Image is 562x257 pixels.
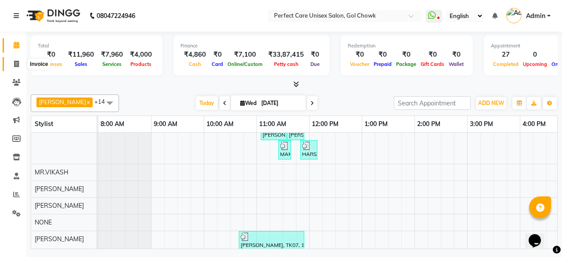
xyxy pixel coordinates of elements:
[35,185,84,193] span: [PERSON_NAME]
[151,118,180,130] a: 9:00 AM
[394,61,418,67] span: Package
[348,42,466,50] div: Redemption
[240,232,303,249] div: [PERSON_NAME], TK07, 10:40 AM-11:55 AM, Hydra Facial
[394,50,418,60] div: ₹0
[225,61,265,67] span: Online/Custom
[418,61,447,67] span: Gift Cards
[38,50,65,60] div: ₹0
[65,50,97,60] div: ₹11,960
[348,61,371,67] span: Voucher
[28,59,50,69] div: Invoice
[209,50,225,60] div: ₹0
[97,50,126,60] div: ₹7,960
[38,42,155,50] div: Total
[521,61,549,67] span: Upcoming
[180,50,209,60] div: ₹4,860
[35,120,53,128] span: Stylist
[72,61,90,67] span: Sales
[348,50,371,60] div: ₹0
[476,97,506,109] button: ADD NEW
[35,235,84,243] span: [PERSON_NAME]
[39,98,86,105] span: [PERSON_NAME]
[279,141,290,158] div: MAM, TK06, 11:25 AM-11:35 AM, Eyebrows Threading, Upper Lip Threading
[204,118,236,130] a: 10:00 AM
[22,4,83,28] img: logo
[187,61,203,67] span: Cash
[35,218,52,226] span: NONE
[418,50,447,60] div: ₹0
[257,118,288,130] a: 11:00 AM
[520,118,548,130] a: 4:00 PM
[491,50,521,60] div: 27
[301,141,317,158] div: HARSH AGRAWAL, TK09, 11:50 AM-12:10 PM, MENS HAIR CUT ,[PERSON_NAME]
[97,4,135,28] b: 08047224946
[35,168,68,176] span: MR.VIKASH
[272,61,301,67] span: Petty cash
[478,100,504,106] span: ADD NEW
[310,118,341,130] a: 12:00 PM
[128,61,154,67] span: Products
[371,61,394,67] span: Prepaid
[209,61,225,67] span: Card
[308,61,322,67] span: Due
[307,50,323,60] div: ₹0
[259,97,303,110] input: 2025-09-03
[506,8,522,23] img: Admin
[468,118,495,130] a: 3:00 PM
[447,50,466,60] div: ₹0
[394,96,471,110] input: Search Appointment
[362,118,390,130] a: 1:00 PM
[94,98,112,105] span: +14
[98,118,126,130] a: 8:00 AM
[447,61,466,67] span: Wallet
[521,50,549,60] div: 0
[526,11,545,21] span: Admin
[180,42,323,50] div: Finance
[265,50,307,60] div: ₹33,87,415
[415,118,443,130] a: 2:00 PM
[238,100,259,106] span: Wed
[35,202,84,210] span: [PERSON_NAME]
[196,96,218,110] span: Today
[100,61,124,67] span: Services
[86,98,90,105] a: x
[371,50,394,60] div: ₹0
[225,50,265,60] div: ₹7,100
[126,50,155,60] div: ₹4,000
[491,61,521,67] span: Completed
[525,222,553,248] iframe: chat widget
